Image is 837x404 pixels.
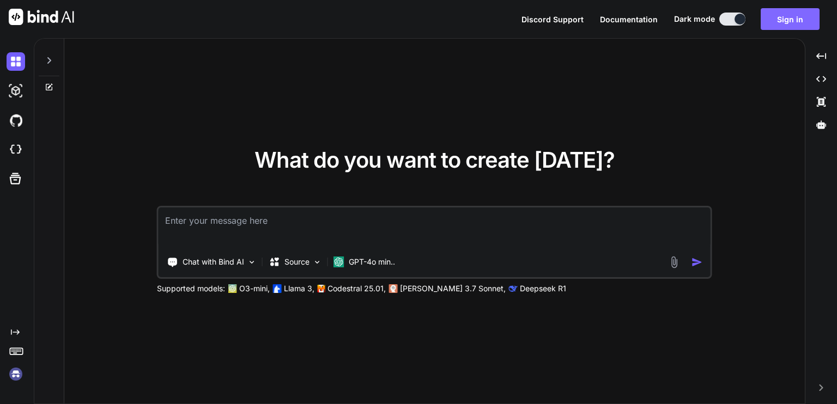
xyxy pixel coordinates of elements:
[333,256,344,267] img: GPT-4o mini
[7,82,25,100] img: darkAi-studio
[7,52,25,71] img: darkChat
[313,258,322,267] img: Pick Models
[520,283,566,294] p: Deepseek R1
[273,284,282,293] img: Llama2
[692,256,703,268] img: icon
[521,14,584,25] button: Discord Support
[521,15,584,24] span: Discord Support
[400,283,506,294] p: [PERSON_NAME] 3.7 Sonnet,
[349,256,395,267] p: GPT-4o min..
[247,258,257,267] img: Pick Tools
[183,256,244,267] p: Chat with Bind AI
[761,8,820,30] button: Sign in
[318,285,325,292] img: Mistral-AI
[674,14,715,25] span: Dark mode
[7,111,25,130] img: githubDark
[239,283,270,294] p: O3-mini,
[600,15,658,24] span: Documentation
[389,284,398,293] img: claude
[254,146,615,173] span: What do you want to create [DATE]?
[600,14,658,25] button: Documentation
[9,9,74,25] img: Bind AI
[327,283,386,294] p: Codestral 25.01,
[7,365,25,383] img: signin
[284,256,310,267] p: Source
[7,140,25,159] img: cloudideIcon
[509,284,518,293] img: claude
[284,283,314,294] p: Llama 3,
[157,283,225,294] p: Supported models:
[668,256,681,268] img: attachment
[228,284,237,293] img: GPT-4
